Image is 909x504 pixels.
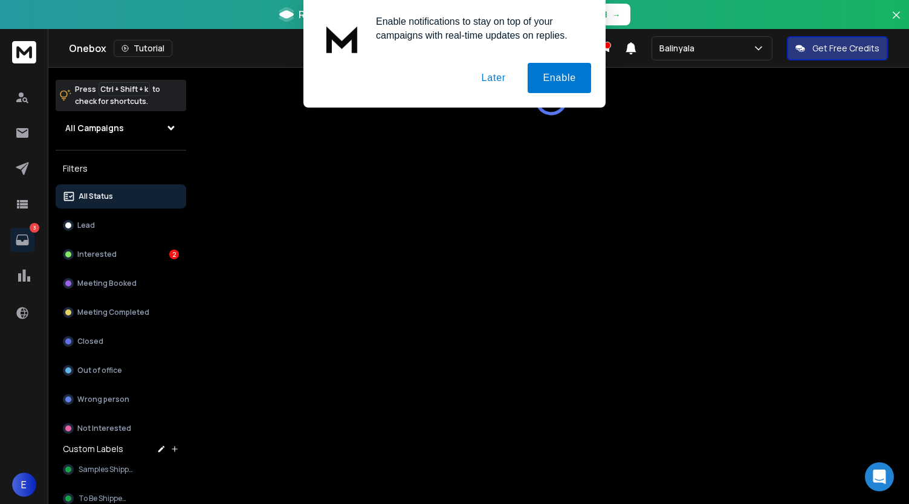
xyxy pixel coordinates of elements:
button: Interested2 [56,242,186,267]
span: Samples Shipped [79,465,137,474]
div: Enable notifications to stay on top of your campaigns with real-time updates on replies. [366,15,591,42]
div: 2 [169,250,179,259]
p: Not Interested [77,424,131,433]
button: All Status [56,184,186,208]
button: Not Interested [56,416,186,441]
img: notification icon [318,15,366,63]
button: Meeting Booked [56,271,186,296]
a: 3 [10,228,34,252]
button: All Campaigns [56,116,186,140]
p: Meeting Booked [77,279,137,288]
button: Samples Shipped [56,457,186,482]
span: To Be Shipped [79,494,127,503]
button: Wrong person [56,387,186,412]
p: Meeting Completed [77,308,149,317]
p: Wrong person [77,395,129,404]
button: Lead [56,213,186,237]
button: E [12,473,36,497]
button: Enable [528,63,591,93]
p: 3 [30,223,39,233]
h1: All Campaigns [65,122,124,134]
div: Open Intercom Messenger [865,462,894,491]
p: Interested [77,250,117,259]
p: Out of office [77,366,122,375]
h3: Filters [56,160,186,177]
h3: Custom Labels [63,443,123,455]
p: All Status [79,192,113,201]
button: Later [466,63,520,93]
p: Closed [77,337,103,346]
p: Lead [77,221,95,230]
button: Out of office [56,358,186,383]
button: Meeting Completed [56,300,186,325]
button: Closed [56,329,186,354]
